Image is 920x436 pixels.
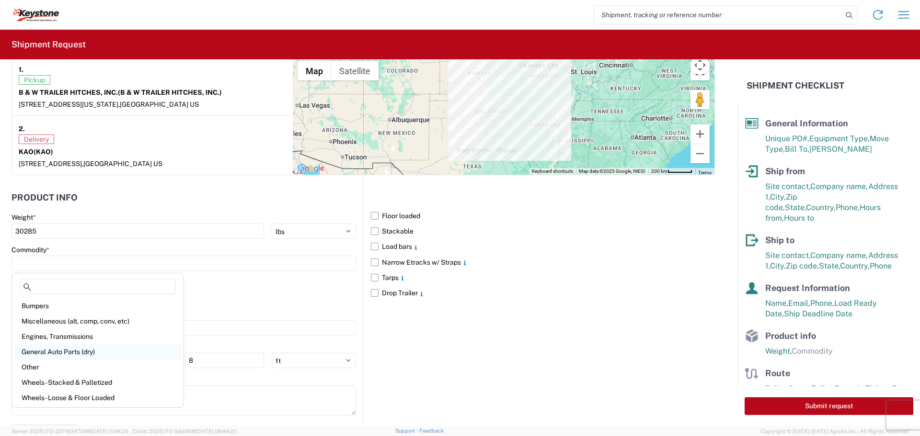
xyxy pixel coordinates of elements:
h2: Product Info [11,193,78,202]
div: Engines, Transmissions [14,329,182,344]
span: Phone, [810,299,834,308]
button: Zoom in [690,124,710,144]
input: Shipment, tracking or reference number [594,6,842,24]
span: Equipment Type, [809,134,870,143]
span: Phone [870,261,892,270]
span: Route [765,368,790,378]
h2: Shipment Checklist [747,80,844,91]
span: Ship to [765,235,794,245]
span: Site contact, [765,251,810,260]
span: [STREET_ADDRESS][US_STATE], [19,101,120,108]
span: Email, [788,299,810,308]
label: Commodity [11,246,49,254]
span: Product info [765,331,816,341]
a: Feedback [419,428,444,434]
div: Other [14,359,182,375]
button: Show satellite imagery [331,61,379,80]
span: Zip code, [786,261,819,270]
strong: KAO [19,148,53,156]
span: Commodity [792,347,833,356]
span: General Information [765,118,848,128]
a: Support [395,428,419,434]
button: Map camera controls [690,56,710,75]
span: Ship from [765,166,805,176]
button: Submit request [745,397,913,415]
span: State, [819,261,840,270]
button: Map Scale: 200 km per 48 pixels [648,168,695,175]
span: [PERSON_NAME] [809,145,872,154]
label: Drop Trailer [371,285,715,301]
strong: 2. [19,123,25,134]
span: Request Information [765,283,850,293]
label: Stackable [371,224,715,239]
span: 200 km [651,168,667,174]
span: [DATE] 11:04:24 [91,428,128,434]
span: Hours to [784,213,814,223]
span: Pallet Count in Pickup Stops equals Pallet Count in delivery stops [765,384,913,403]
span: Country, [840,261,870,270]
label: Tarps [371,270,715,285]
span: State, [785,203,806,212]
span: [STREET_ADDRESS], [19,160,83,168]
span: Map data ©2025 Google, INEGI [579,168,645,174]
span: [GEOGRAPHIC_DATA] US [83,160,162,168]
button: Show street map [298,61,331,80]
label: Weight [11,213,36,222]
div: Wheels - Loose & Floor Loaded [14,390,182,405]
span: Bill To, [785,145,809,154]
div: Miscellaneous (alt, comp, conv, etc) [14,313,182,329]
span: Company name, [810,251,868,260]
span: Unique PO#, [765,134,809,143]
a: Open this area in Google Maps (opens a new window) [295,162,327,175]
span: City, [770,192,786,201]
label: Narrow Etracks w/ Straps [371,255,715,270]
strong: B & W TRAILER HITCHES, INC. [19,89,222,96]
span: [DATE] 08:44:20 [196,428,237,434]
span: Delivery [19,134,54,144]
span: Server: 2025.17.0-327f6347098 [11,428,128,434]
span: (B & W TRAILER HITCHES, INC.) [118,89,222,96]
img: Google [295,162,327,175]
button: Keyboard shortcuts [532,168,573,175]
span: Site contact, [765,182,810,191]
div: Bumpers [14,298,182,313]
span: Company name, [810,182,868,191]
span: City, [770,261,786,270]
span: Copyright © [DATE]-[DATE] Agistix Inc., All Rights Reserved [761,427,908,436]
span: Phone, [836,203,860,212]
div: Wheels - Stacked & Palletized [14,375,182,390]
span: Country, [806,203,836,212]
span: [GEOGRAPHIC_DATA] US [120,101,199,108]
label: Load bars [371,239,715,254]
span: (KAO) [34,148,53,156]
span: Pallet Count, [765,384,811,393]
button: Drag Pegman onto the map to open Street View [690,90,710,109]
span: Ship Deadline Date [784,309,852,318]
span: Pickup [19,75,50,85]
div: General Auto Parts (dry) [14,344,182,359]
a: Terms [698,170,712,175]
span: Name, [765,299,788,308]
label: Floor loaded [371,208,715,224]
strong: 1. [19,63,23,75]
span: Client: 2025.17.0-5dd568f [132,428,237,434]
button: Zoom out [690,144,710,163]
span: Weight, [765,347,792,356]
h2: Shipment Request [11,39,86,50]
input: H [185,353,264,368]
